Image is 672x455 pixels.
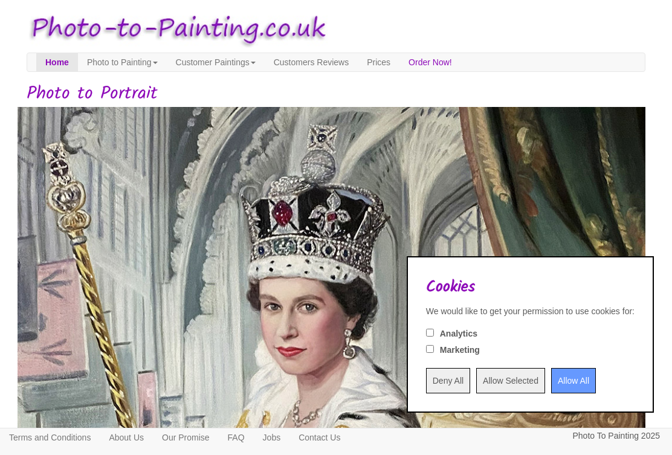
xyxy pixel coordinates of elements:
label: Analytics [440,328,477,340]
label: Marketing [440,344,480,356]
input: Deny All [426,368,470,393]
a: Home [36,53,78,71]
a: About Us [100,428,153,447]
a: Customer Paintings [167,53,265,71]
a: FAQ [219,428,254,447]
h2: Cookies [426,279,635,296]
p: Photo To Painting 2025 [572,428,660,444]
h1: Photo to Portrait [27,84,645,104]
a: Our Promise [153,428,219,447]
a: Customers Reviews [265,53,358,71]
a: Prices [358,53,399,71]
a: Jobs [254,428,290,447]
input: Allow All [551,368,596,393]
input: Allow Selected [476,368,545,393]
div: We would like to get your permission to use cookies for: [426,305,635,317]
img: Photo to Painting [21,6,330,53]
a: Order Now! [399,53,461,71]
a: Contact Us [289,428,349,447]
a: Photo to Painting [78,53,167,71]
